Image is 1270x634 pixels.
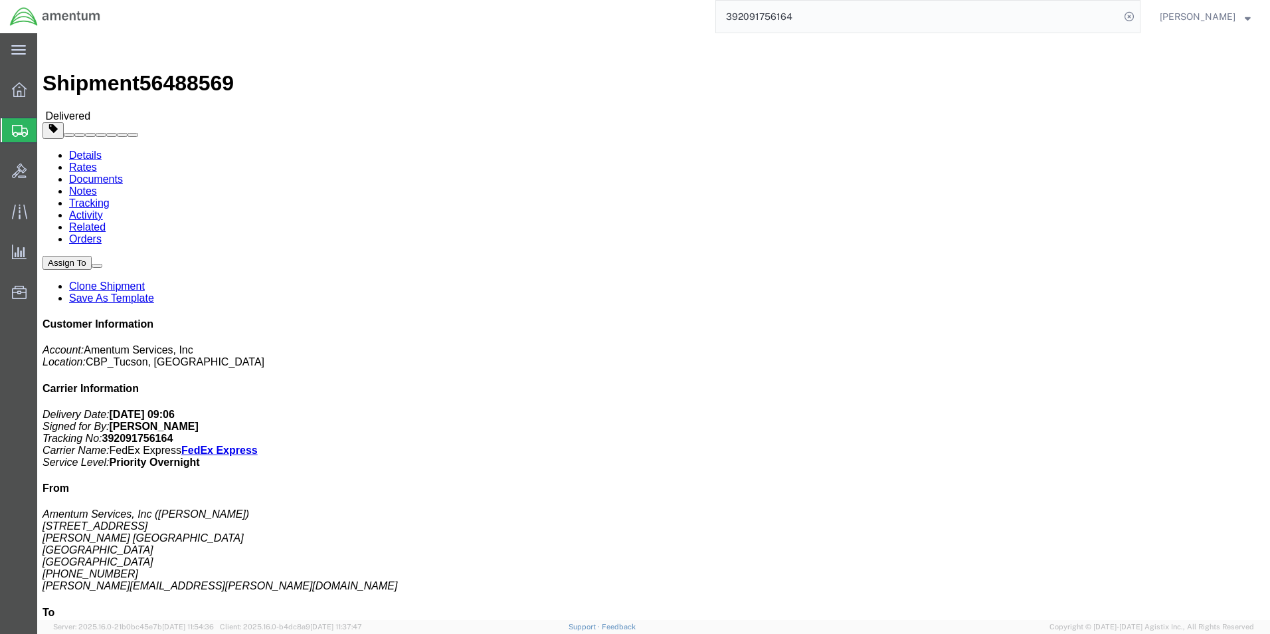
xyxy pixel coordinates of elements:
[602,623,636,631] a: Feedback
[569,623,602,631] a: Support
[162,623,214,631] span: [DATE] 11:54:36
[220,623,362,631] span: Client: 2025.16.0-b4dc8a9
[310,623,362,631] span: [DATE] 11:37:47
[9,7,101,27] img: logo
[53,623,214,631] span: Server: 2025.16.0-21b0bc45e7b
[716,1,1120,33] input: Search for shipment number, reference number
[1049,621,1254,633] span: Copyright © [DATE]-[DATE] Agistix Inc., All Rights Reserved
[1159,9,1251,25] button: [PERSON_NAME]
[1160,9,1235,24] span: James Barragan
[37,33,1270,620] iframe: FS Legacy Container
